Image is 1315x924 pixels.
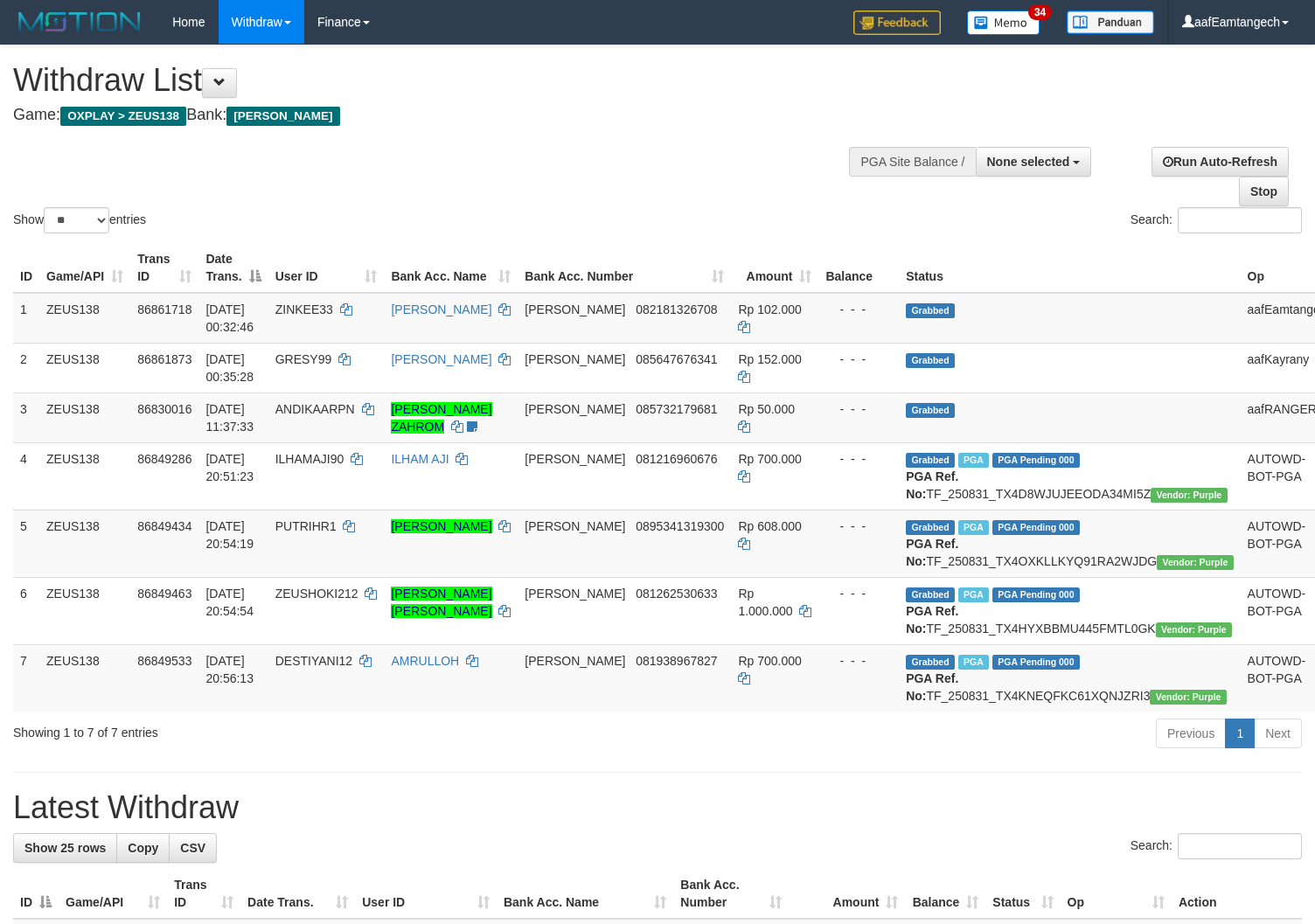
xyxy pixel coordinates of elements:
[1131,833,1302,859] label: Search:
[738,352,801,366] span: Rp 152.000
[1151,147,1289,177] a: Run Auto-Refresh
[1131,207,1302,233] label: Search:
[906,655,955,670] span: Grabbed
[205,587,254,618] span: [DATE] 20:54:54
[738,302,801,316] span: Rp 102.000
[825,351,892,368] div: - - -
[13,717,535,741] div: Showing 1 to 7 of 7 entries
[13,644,39,712] td: 7
[992,453,1080,468] span: PGA Pending
[738,402,795,416] span: Rp 50.000
[899,442,1240,510] td: TF_250831_TX4D8WJUJEEODA34MI5Z
[1156,622,1232,637] span: Vendor URL: https://trx4.1velocity.biz
[518,243,731,293] th: Bank Acc. Number: activate to sort column ascending
[825,518,892,535] div: - - -
[636,452,717,466] span: Copy 081216960676 to clipboard
[636,402,717,416] span: Copy 085732179681 to clipboard
[391,519,491,533] a: [PERSON_NAME]
[13,243,39,293] th: ID
[137,352,191,366] span: 86861873
[958,520,989,535] span: Marked by aafRornrotha
[992,587,1080,602] span: PGA Pending
[275,654,352,668] span: DESTIYANI12
[976,147,1092,177] button: None selected
[958,655,989,670] span: Marked by aafRornrotha
[13,869,59,919] th: ID: activate to sort column descending
[275,302,333,316] span: ZINKEE33
[205,352,254,384] span: [DATE] 00:35:28
[39,577,130,644] td: ZEUS138
[240,869,355,919] th: Date Trans.: activate to sort column ascending
[355,869,497,919] th: User ID: activate to sort column ascending
[825,400,892,418] div: - - -
[137,302,191,316] span: 86861718
[60,107,186,126] span: OXPLAY > ZEUS138
[906,453,955,468] span: Grabbed
[226,107,339,126] span: [PERSON_NAME]
[905,869,985,919] th: Balance: activate to sort column ascending
[825,450,892,468] div: - - -
[525,302,625,316] span: [PERSON_NAME]
[818,243,899,293] th: Balance
[39,343,130,393] td: ZEUS138
[731,243,818,293] th: Amount: activate to sort column ascending
[636,519,724,533] span: Copy 0895341319300 to clipboard
[738,519,801,533] span: Rp 608.000
[967,10,1040,35] img: Button%20Memo.svg
[525,402,625,416] span: [PERSON_NAME]
[497,869,673,919] th: Bank Acc. Name: activate to sort column ascending
[525,654,625,668] span: [PERSON_NAME]
[13,577,39,644] td: 6
[1254,719,1302,748] a: Next
[985,869,1060,919] th: Status: activate to sort column ascending
[137,452,191,466] span: 86849286
[391,302,491,316] a: [PERSON_NAME]
[1178,833,1302,859] input: Search:
[137,587,191,601] span: 86849463
[673,869,789,919] th: Bank Acc. Number: activate to sort column ascending
[391,587,491,618] a: [PERSON_NAME] [PERSON_NAME]
[169,833,217,863] a: CSV
[275,519,337,533] span: PUTRIHR1
[992,520,1080,535] span: PGA Pending
[825,585,892,602] div: - - -
[128,841,158,855] span: Copy
[906,403,955,418] span: Grabbed
[636,302,717,316] span: Copy 082181326708 to clipboard
[116,833,170,863] a: Copy
[137,654,191,668] span: 86849533
[906,520,955,535] span: Grabbed
[525,519,625,533] span: [PERSON_NAME]
[13,9,146,35] img: MOTION_logo.png
[899,644,1240,712] td: TF_250831_TX4KNEQFKC61XQNJZRI3
[198,243,268,293] th: Date Trans.: activate to sort column descending
[899,243,1240,293] th: Status
[987,155,1070,169] span: None selected
[1028,4,1052,20] span: 34
[13,293,39,344] td: 1
[39,644,130,712] td: ZEUS138
[137,519,191,533] span: 86849434
[906,604,958,636] b: PGA Ref. No:
[44,207,109,233] select: Showentries
[39,510,130,577] td: ZEUS138
[391,402,491,434] a: [PERSON_NAME] ZAHROM
[992,655,1080,670] span: PGA Pending
[906,303,955,318] span: Grabbed
[205,452,254,483] span: [DATE] 20:51:23
[205,654,254,685] span: [DATE] 20:56:13
[825,301,892,318] div: - - -
[789,869,905,919] th: Amount: activate to sort column ascending
[180,841,205,855] span: CSV
[958,453,989,468] span: Marked by aafRornrotha
[738,654,801,668] span: Rp 700.000
[1239,177,1289,206] a: Stop
[906,469,958,501] b: PGA Ref. No:
[275,587,358,601] span: ZEUSHOKI212
[391,352,491,366] a: [PERSON_NAME]
[899,577,1240,644] td: TF_250831_TX4HYXBBMU445FMTL0GK
[1067,10,1154,34] img: panduan.png
[275,452,344,466] span: ILHAMAJI90
[391,654,459,668] a: AMRULLOH
[39,393,130,442] td: ZEUS138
